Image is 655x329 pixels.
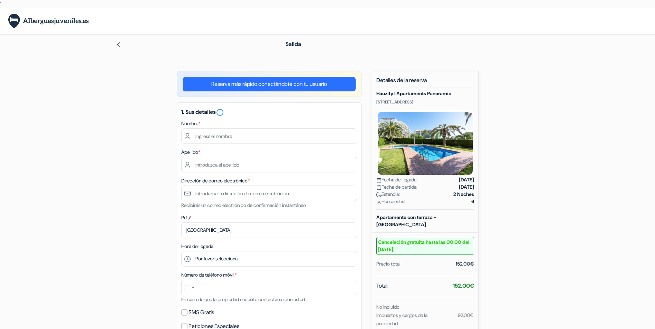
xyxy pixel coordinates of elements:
button: Select country [182,280,198,295]
img: AlberguesJuveniles.es [8,14,89,29]
label: Dirección de correo electrónico [181,177,250,185]
strong: [DATE] [459,183,474,191]
small: En caso de que la propiedad necesite contactarse con usted [181,296,305,302]
label: Número de teléfono móvil [181,271,237,279]
input: Introduzca el apellido [181,157,357,172]
a: Reserva más rápido conectándote con tu usuario [183,77,356,91]
div: 152,00€ [456,260,474,268]
strong: 2 Noches [453,191,474,198]
label: Nombre [181,120,200,127]
label: País [181,214,191,221]
i: error_outline [216,108,224,117]
img: calendar.svg [376,178,382,183]
h5: 1. Sus detalles [181,108,357,117]
p: [STREET_ADDRESS] [376,99,474,105]
img: user_icon.svg [376,199,382,205]
h5: Detalles de la reserva [376,77,474,88]
h5: Hauzify I Apartaments Panoramic [376,91,474,97]
strong: 6 [471,198,474,205]
div: Precio total: [376,260,402,268]
label: Hora de llegada [181,243,213,250]
img: moon.svg [376,192,382,197]
span: Huéspedes: [376,198,405,205]
small: Recibirás un correo electrónico de confirmación instantáneo [181,202,306,208]
small: No Incluido [376,304,399,310]
strong: [DATE] [459,176,474,183]
span: Estancia: [376,191,400,198]
label: SMS Gratis [189,308,214,317]
label: Apellido [181,149,200,156]
small: 92,00€ [458,312,474,318]
input: Introduzca la dirección de correo electrónico [181,186,357,201]
img: left_arrow.svg [116,42,121,47]
a: error_outline [216,108,224,116]
img: calendar.svg [376,185,382,190]
span: Fecha de llegada: [376,176,417,183]
strong: 152,00€ [453,282,474,289]
small: Cancelación gratuita hasta las 00:00 del [DATE] [376,237,474,255]
small: Impuestos y cargos de la propiedad: [376,312,427,327]
span: Fecha de partida: [376,183,417,191]
span: Salida [286,40,301,48]
input: Ingrese el nombre [181,128,357,144]
span: Total: [376,282,388,290]
b: Apartamento con terraza - [GEOGRAPHIC_DATA] [376,214,436,228]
